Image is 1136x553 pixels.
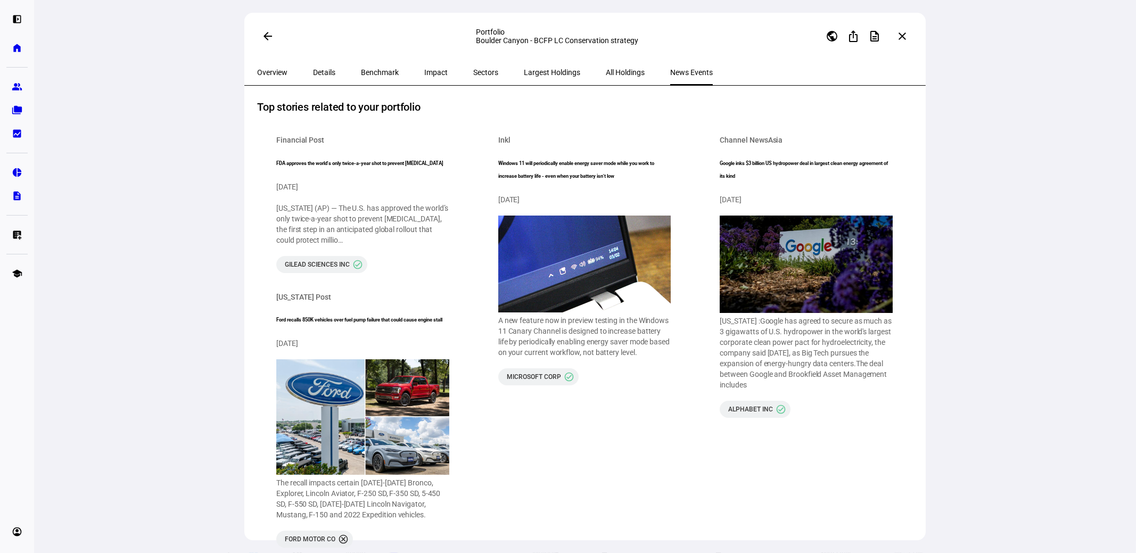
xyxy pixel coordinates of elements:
[276,477,449,520] section: The recall impacts certain [DATE]-[DATE] Bronco, Explorer, Lincoln Aviator, F-250 SD, F-350 SD, 5...
[276,181,449,192] div: [DATE]
[498,194,671,205] div: [DATE]
[476,28,694,36] div: Portfolio
[720,216,893,313] img: 2025-07-15t172217z_2_lynxmpel6e0e1_rtroptp_3_eu-alphabet-antitrust.jpg
[476,36,694,45] div: Boulder Canyon - BCFP LC Conservation strategy
[498,315,671,358] section: A new feature now in preview testing in the Windows 11 Canary Channel is designed to increase bat...
[12,81,22,92] eth-mat-symbol: group
[313,69,335,76] span: Details
[498,157,671,183] h6: Windows 11 will periodically enable energy saver mode while you work to increase battery life - e...
[12,229,22,240] eth-mat-symbol: list_alt_add
[776,404,786,415] mat-icon: check_circle
[361,69,399,76] span: Benchmark
[12,105,22,115] eth-mat-symbol: folder_copy
[6,76,28,97] a: group
[276,292,331,302] div: [US_STATE] Post
[6,37,28,59] a: home
[896,30,909,43] mat-icon: close
[6,162,28,183] a: pie_chart
[257,98,421,115] span: Top stories related to your portfolio
[6,123,28,144] a: bid_landscape
[524,69,580,76] span: Largest Holdings
[720,194,893,205] div: [DATE]
[276,203,449,245] section: [US_STATE] (AP) — The U.S. has approved the world’s only twice-a-year shot to prevent [MEDICAL_DA...
[826,30,838,43] mat-icon: public
[507,373,561,381] span: MICROSOFT CORP
[847,30,860,43] mat-icon: ios_share
[261,30,274,43] mat-icon: arrow_back
[6,100,28,121] a: folder_copy
[276,338,449,349] div: [DATE]
[276,359,449,474] img: 2025-austin-texas-fort-motor-107945736.jpg
[12,14,22,24] eth-mat-symbol: left_panel_open
[6,185,28,207] a: description
[606,69,645,76] span: All Holdings
[12,268,22,279] eth-mat-symbol: school
[670,69,713,76] span: News Events
[352,259,363,270] mat-icon: check_circle
[12,191,22,201] eth-mat-symbol: description
[12,526,22,537] eth-mat-symbol: account_circle
[720,316,893,390] section: [US_STATE] :Google has agreed to secure as much as 3 gigawatts of U.S. hydropower in the world's ...
[338,534,349,544] mat-icon: cancel
[868,30,881,43] mat-icon: description
[12,43,22,53] eth-mat-symbol: home
[285,535,335,543] span: FORD MOTOR CO
[564,372,574,382] mat-icon: check_circle
[473,69,498,76] span: Sectors
[720,157,893,183] h6: Google inks $3 billion US hydropower deal in largest clean energy agreement of its kind
[276,157,449,170] h6: FDA approves the world's only twice-a-year shot to prevent [MEDICAL_DATA]
[720,135,783,145] div: Channel NewsAsia
[257,69,287,76] span: Overview
[498,135,511,145] div: Inkl
[276,313,449,326] h6: Ford recalls 850K vehicles over fuel pump failure that could cause engine stall
[12,128,22,139] eth-mat-symbol: bid_landscape
[12,167,22,178] eth-mat-symbol: pie_chart
[424,69,448,76] span: Impact
[276,135,324,145] div: Financial Post
[728,405,773,414] span: ALPHABET INC
[285,260,350,269] span: GILEAD SCIENCES INC
[498,216,671,313] img: 79dyCpaPEGrfb5QG5VbaoW-1280-80.jpg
